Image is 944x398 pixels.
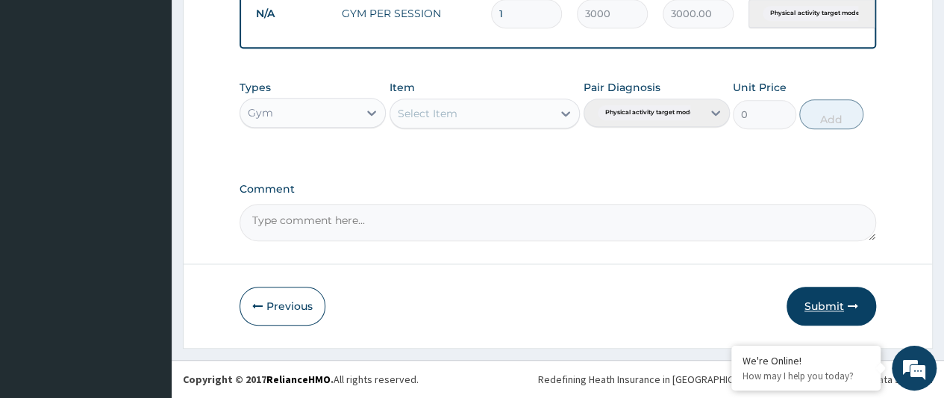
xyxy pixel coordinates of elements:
div: We're Online! [743,354,869,367]
span: We're online! [87,110,206,261]
div: Gym [248,105,273,120]
button: Add [799,99,863,129]
label: Unit Price [733,80,787,95]
div: Minimize live chat window [245,7,281,43]
label: Item [390,80,415,95]
button: Submit [787,287,876,326]
button: Previous [240,287,325,326]
label: Comment [240,183,876,196]
div: Chat with us now [78,84,251,103]
footer: All rights reserved. [172,360,944,398]
label: Pair Diagnosis [584,80,660,95]
img: d_794563401_company_1708531726252_794563401 [28,75,60,112]
div: Redefining Heath Insurance in [GEOGRAPHIC_DATA] using Telemedicine and Data Science! [538,372,933,387]
strong: Copyright © 2017 . [183,373,334,386]
p: How may I help you today? [743,370,869,382]
div: Select Item [398,106,457,121]
label: Types [240,81,271,94]
textarea: Type your message and hit 'Enter' [7,251,284,303]
a: RelianceHMO [266,373,331,386]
